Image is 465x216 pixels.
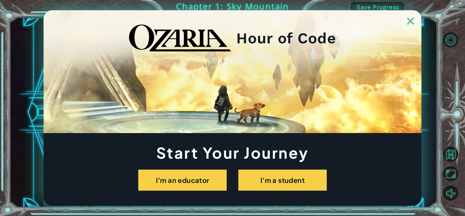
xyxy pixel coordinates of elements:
[138,170,227,191] button: I'm an educator
[238,170,327,191] button: I'm a student
[44,146,421,159] h1: Start Your Journey
[236,32,336,45] h2: Hour of Code
[129,25,231,52] img: blackOzariaWordmark.png
[407,18,414,25] img: ExitButton_Dusk.png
